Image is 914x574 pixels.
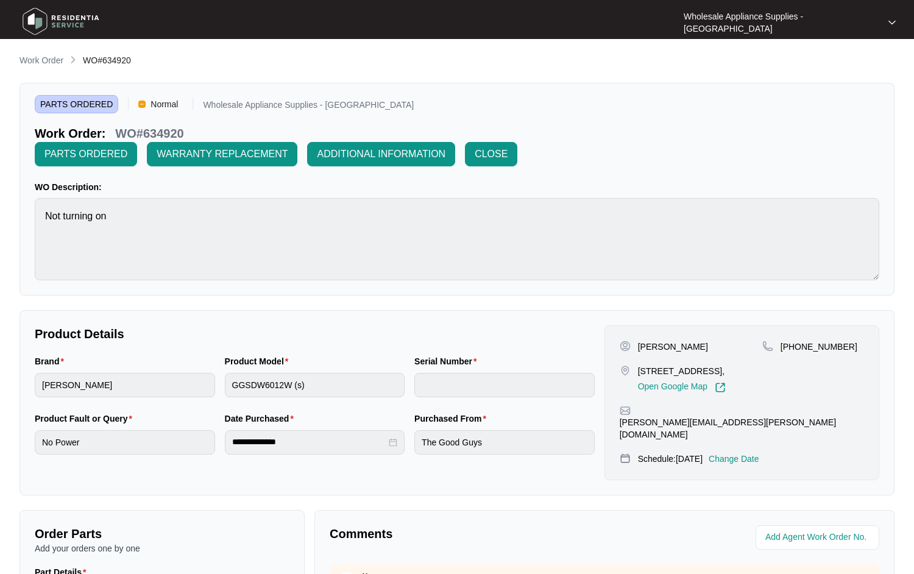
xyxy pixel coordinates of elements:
p: Schedule: [DATE] [638,453,703,465]
img: user-pin [620,341,631,352]
img: map-pin [620,365,631,376]
label: Date Purchased [225,413,299,425]
button: ADDITIONAL INFORMATION [307,142,455,166]
a: Work Order [17,54,66,68]
p: Order Parts [35,525,289,542]
label: Product Fault or Query [35,413,137,425]
p: Work Order: [35,125,105,142]
input: Product Fault or Query [35,430,215,455]
label: Purchased From [414,413,491,425]
img: map-pin [620,405,631,416]
p: WO Description: [35,181,879,193]
p: Wholesale Appliance Supplies - [GEOGRAPHIC_DATA] [684,10,877,35]
input: Add Agent Work Order No. [765,530,872,545]
span: PARTS ORDERED [35,95,118,113]
a: Open Google Map [638,382,726,393]
button: CLOSE [465,142,517,166]
img: Link-External [715,382,726,393]
span: PARTS ORDERED [44,147,127,161]
p: [PERSON_NAME][EMAIL_ADDRESS][PERSON_NAME][DOMAIN_NAME] [620,416,864,441]
input: Brand [35,373,215,397]
p: Product Details [35,325,595,342]
img: dropdown arrow [888,19,896,26]
input: Date Purchased [232,436,387,448]
button: WARRANTY REPLACEMENT [147,142,297,166]
span: WO#634920 [83,55,131,65]
input: Serial Number [414,373,595,397]
p: Add your orders one by one [35,542,289,555]
p: [PHONE_NUMBER] [781,341,857,353]
img: Vercel Logo [138,101,146,108]
p: Change Date [709,453,759,465]
input: Product Model [225,373,405,397]
img: map-pin [620,453,631,464]
textarea: Not turning on [35,198,879,280]
img: residentia service logo [18,3,104,40]
p: [STREET_ADDRESS], [638,365,726,377]
span: ADDITIONAL INFORMATION [317,147,445,161]
label: Brand [35,355,69,367]
span: Normal [146,95,183,113]
span: CLOSE [475,147,508,161]
button: PARTS ORDERED [35,142,137,166]
input: Purchased From [414,430,595,455]
p: Wholesale Appliance Supplies - [GEOGRAPHIC_DATA] [203,101,414,113]
img: map-pin [762,341,773,352]
p: [PERSON_NAME] [638,341,708,353]
p: Comments [330,525,596,542]
span: WARRANTY REPLACEMENT [157,147,288,161]
p: Work Order [19,54,63,66]
p: WO#634920 [115,125,183,142]
label: Product Model [225,355,294,367]
label: Serial Number [414,355,481,367]
img: chevron-right [68,55,78,65]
